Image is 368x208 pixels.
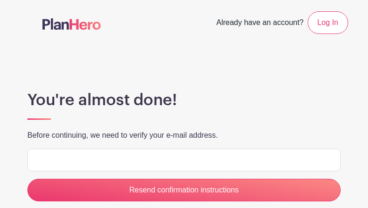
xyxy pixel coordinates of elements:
a: Log In [308,11,348,34]
span: Already have an account? [217,13,304,34]
img: logo-507f7623f17ff9eddc593b1ce0a138ce2505c220e1c5a4e2b4648c50719b7d32.svg [42,18,101,30]
p: Before continuing, we need to verify your e-mail address. [27,130,341,141]
input: Resend confirmation instructions [27,179,341,201]
h1: You're almost done! [27,91,341,109]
